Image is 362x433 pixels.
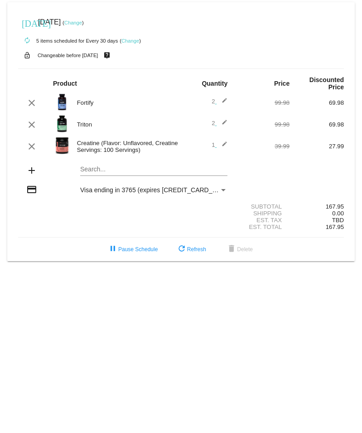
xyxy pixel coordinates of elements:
span: Visa ending in 3765 (expires [CREDIT_CARD_DATA]) [80,186,232,194]
strong: Discounted Price [309,76,344,91]
div: 69.98 [290,99,344,106]
div: 99.98 [235,121,290,128]
img: Image-1-Carousel-Triton-Transp.png [53,115,71,133]
mat-icon: pause [107,244,118,255]
mat-icon: clear [26,141,37,152]
small: ( ) [63,20,84,25]
mat-icon: lock_open [22,49,33,61]
mat-icon: delete [226,244,237,255]
span: 167.95 [326,224,344,230]
button: Refresh [169,241,213,258]
mat-icon: credit_card [26,184,37,195]
div: 69.98 [290,121,344,128]
div: 27.99 [290,143,344,150]
button: Pause Schedule [100,241,165,258]
div: Creatine (Flavor: Unflavored, Creatine Servings: 100 Servings) [72,140,181,153]
small: ( ) [120,38,141,44]
mat-icon: add [26,165,37,176]
mat-icon: [DATE] [22,17,33,28]
mat-select: Payment Method [80,186,227,194]
mat-icon: clear [26,97,37,108]
strong: Price [274,80,290,87]
div: 167.95 [290,203,344,210]
div: 39.99 [235,143,290,150]
span: 2 [212,98,227,105]
mat-icon: edit [217,141,227,152]
span: 0.00 [332,210,344,217]
button: Delete [219,241,260,258]
strong: Quantity [202,80,227,87]
mat-icon: edit [217,97,227,108]
small: Changeable before [DATE] [38,53,98,58]
span: Delete [226,246,253,253]
strong: Product [53,80,77,87]
mat-icon: edit [217,119,227,130]
div: 99.98 [235,99,290,106]
mat-icon: live_help [101,49,112,61]
a: Change [121,38,139,44]
img: Image-1-Carousel-Fortify-Transp.png [53,93,71,111]
div: Est. Tax [235,217,290,224]
a: Change [64,20,82,25]
span: Pause Schedule [107,246,158,253]
img: Image-1-Carousel-Creatine-100S-1000x1000-1.png [53,136,71,155]
input: Search... [80,166,227,173]
small: 5 items scheduled for Every 30 days [18,38,118,44]
div: Subtotal [235,203,290,210]
div: Est. Total [235,224,290,230]
span: 2 [212,120,227,126]
div: Triton [72,121,181,128]
div: Fortify [72,99,181,106]
span: TBD [332,217,344,224]
span: Refresh [176,246,206,253]
div: Shipping [235,210,290,217]
mat-icon: autorenew [22,35,33,46]
span: 1 [212,141,227,148]
mat-icon: clear [26,119,37,130]
mat-icon: refresh [176,244,187,255]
